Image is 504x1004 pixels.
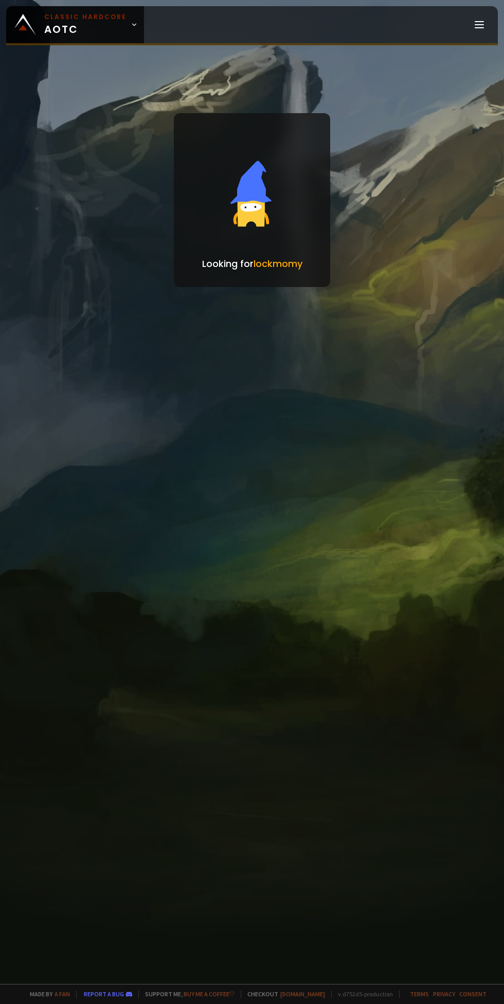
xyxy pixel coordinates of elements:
a: a fan [55,990,70,998]
a: [DOMAIN_NAME] [280,990,325,998]
span: Made by [24,990,70,998]
p: Looking for [202,257,302,271]
a: Report a bug [84,990,124,998]
span: lockmomy [254,257,302,270]
span: AOTC [44,12,127,37]
a: Buy me a coffee [184,990,235,998]
a: Consent [459,990,487,998]
span: v. d752d5 - production [331,990,393,998]
a: Classic HardcoreAOTC [6,6,144,43]
a: Terms [410,990,429,998]
span: Support me, [138,990,235,998]
a: Privacy [433,990,455,998]
span: Checkout [241,990,325,998]
small: Classic Hardcore [44,12,127,22]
